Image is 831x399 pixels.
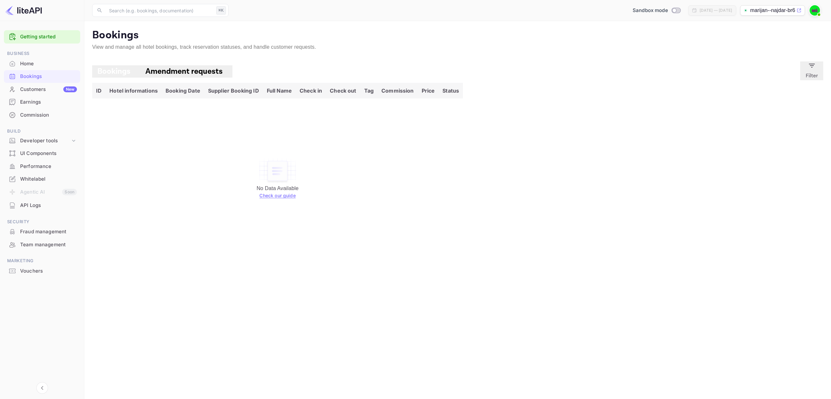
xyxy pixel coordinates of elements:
[97,66,130,76] span: Bookings
[92,65,800,78] div: account-settings tabs
[4,147,80,160] div: UI Components
[20,267,77,275] div: Vouchers
[20,86,77,93] div: Customers
[263,83,296,98] th: Full Name
[4,128,80,135] span: Build
[630,7,683,14] div: Switch to Production mode
[20,60,77,68] div: Home
[296,83,326,98] th: Check in
[145,66,223,76] span: Amendment requests
[750,6,795,14] p: marijan--najdar-br6lp....
[4,265,80,277] a: Vouchers
[4,83,80,95] a: CustomersNew
[4,109,80,121] a: Commission
[20,33,77,41] a: Getting started
[258,157,297,185] img: empty-state-table.svg
[204,83,263,98] th: Supplier Booking ID
[4,30,80,44] div: Getting started
[4,58,80,70] div: Home
[4,238,80,251] div: Team management
[4,199,80,212] div: API Logs
[105,83,162,98] th: Hotel informations
[4,218,80,225] span: Security
[360,83,378,98] th: Tag
[20,150,77,157] div: UI Components
[4,58,80,70] a: Home
[20,163,77,170] div: Performance
[92,83,105,98] th: ID
[36,382,48,394] button: Collapse navigation
[4,70,80,83] div: Bookings
[20,137,70,145] div: Developer tools
[4,238,80,251] a: Team management
[4,96,80,108] a: Earnings
[4,199,80,211] a: API Logs
[259,193,295,198] a: Check our guide
[92,43,823,51] p: View and manage all hotel bookings, track reservation statuses, and handle customer requests.
[20,241,77,249] div: Team management
[162,83,204,98] th: Booking Date
[105,4,214,17] input: Search (e.g. bookings, documentation)
[378,83,418,98] th: Commission
[326,83,360,98] th: Check out
[20,202,77,209] div: API Logs
[4,135,80,147] div: Developer tools
[4,147,80,159] a: UI Components
[439,83,463,98] th: Status
[633,7,668,14] span: Sandbox mode
[20,98,77,106] div: Earnings
[4,225,80,238] a: Fraud management
[20,228,77,236] div: Fraud management
[4,225,80,238] div: Fraud management
[4,160,80,173] div: Performance
[63,86,77,92] div: New
[5,5,42,16] img: LiteAPI logo
[4,160,80,172] a: Performance
[92,29,823,42] p: Bookings
[700,7,732,13] div: [DATE] — [DATE]
[92,83,463,258] table: booking table
[4,50,80,57] span: Business
[216,6,226,15] div: ⌘K
[4,83,80,96] div: CustomersNew
[4,257,80,264] span: Marketing
[4,70,80,82] a: Bookings
[256,185,298,192] p: No Data Available
[20,111,77,119] div: Commission
[418,83,439,98] th: Price
[800,61,823,80] button: Filter
[4,173,80,185] a: Whitelabel
[810,5,820,16] img: Marijan Šnajdar
[20,73,77,80] div: Bookings
[20,175,77,183] div: Whitelabel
